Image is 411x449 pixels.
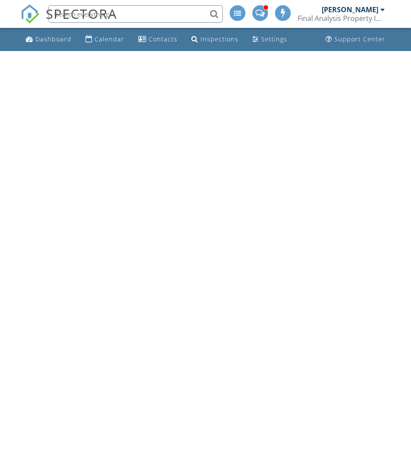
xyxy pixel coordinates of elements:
[22,31,75,48] a: Dashboard
[48,5,223,23] input: Search everything...
[261,35,287,43] div: Settings
[20,4,40,24] img: The Best Home Inspection Software - Spectora
[249,31,291,48] a: Settings
[322,5,378,14] div: [PERSON_NAME]
[200,35,238,43] div: Inspections
[95,35,124,43] div: Calendar
[188,31,242,48] a: Inspections
[135,31,181,48] a: Contacts
[82,31,128,48] a: Calendar
[35,35,71,43] div: Dashboard
[298,14,385,23] div: Final Analysis Property Inspections
[149,35,177,43] div: Contacts
[334,35,385,43] div: Support Center
[20,12,117,30] a: SPECTORA
[322,31,389,48] a: Support Center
